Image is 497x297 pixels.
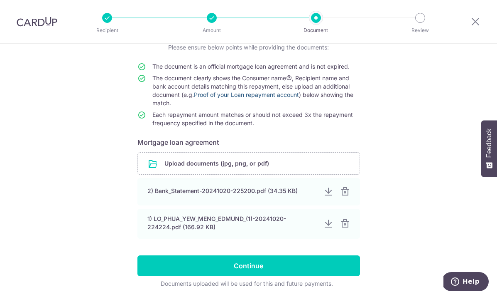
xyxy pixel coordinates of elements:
input: Continue [137,255,360,276]
button: Feedback - Show survey [481,120,497,177]
p: Review [389,26,451,35]
a: Proof of your Loan repayment account [194,91,299,98]
p: Recipient [76,26,138,35]
iframe: Opens a widget where you can find more information [443,272,489,293]
div: 2) Bank_Statement-20241020-225200.pdf (34.35 KB) [147,187,317,195]
h6: Mortgage loan agreement [137,137,360,147]
p: Amount [181,26,242,35]
span: The document is an official mortgage loan agreement and is not expired. [152,63,350,70]
span: Each repayment amount matches or should not exceed 3x the repayment frequency specified in the do... [152,111,353,126]
span: Feedback [485,129,493,158]
div: Documents uploaded will be used for this and future payments. [137,280,357,288]
img: CardUp [17,17,57,27]
div: 1) LO_PHUA_YEW_MENG_EDMUND_(1)-20241020-224224.pdf (166.92 KB) [147,215,317,231]
span: The document clearly shows the Consumer name , Recipient name and bank account details matching t... [152,74,353,106]
p: Document [285,26,347,35]
div: Upload documents (jpg, png, or pdf) [137,152,360,175]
